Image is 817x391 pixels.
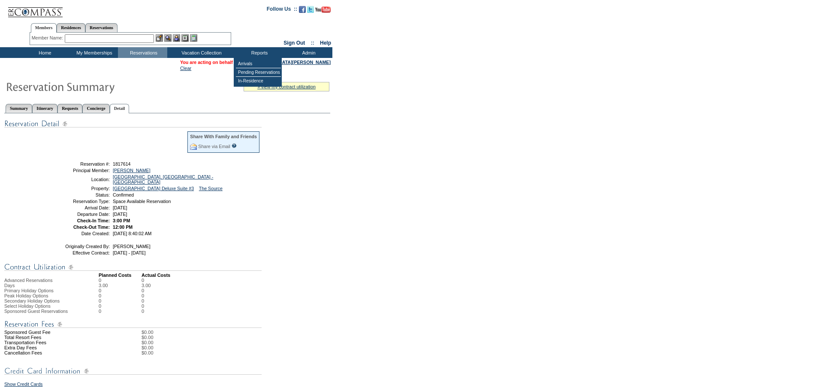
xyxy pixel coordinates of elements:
img: Follow us on Twitter [307,6,314,13]
span: [DATE] 8:40:02 AM [113,231,151,236]
td: 0 [99,288,142,293]
a: Residences [57,23,85,32]
a: Detail [110,104,130,113]
td: In-Residence [236,77,281,85]
a: Itinerary [32,104,57,113]
a: Subscribe to our YouTube Channel [315,9,331,14]
img: Reservation Detail [4,118,262,129]
td: 0 [99,278,142,283]
td: $0.00 [142,345,330,350]
td: Status: [48,192,110,197]
span: Advanced Reservations [4,278,53,283]
a: [GEOGRAPHIC_DATA] Deluxe Suite #3 [113,186,194,191]
td: Date Created: [48,231,110,236]
a: Help [320,40,331,46]
td: Follow Us :: [267,5,297,15]
a: Sign Out [283,40,305,46]
a: [GEOGRAPHIC_DATA], [GEOGRAPHIC_DATA] - [GEOGRAPHIC_DATA] [113,174,213,185]
img: Impersonate [173,34,180,42]
a: [PERSON_NAME] [113,168,151,173]
span: Space Available Reservation [113,199,171,204]
span: :: [311,40,314,46]
td: 0 [99,303,142,309]
td: Planned Costs [99,273,142,278]
span: Select Holiday Options [4,303,51,309]
strong: Check-In Time: [77,218,110,223]
td: $0.00 [142,340,330,345]
img: View [164,34,172,42]
td: 0 [142,309,151,314]
td: 0 [142,298,151,303]
td: Reservation Type: [48,199,110,204]
span: Secondary Holiday Options [4,298,60,303]
a: The Source [199,186,223,191]
td: Arrivals [236,60,281,68]
a: Requests [57,104,82,113]
span: You are acting on behalf of: [180,60,331,65]
td: Principal Member: [48,168,110,173]
td: Departure Date: [48,212,110,217]
td: 0 [142,288,151,293]
td: Home [19,47,69,58]
td: Actual Costs [142,273,330,278]
td: 3.00 [99,283,142,288]
td: 0 [142,293,151,298]
span: 1817614 [113,161,131,167]
td: Transportation Fees [4,340,99,345]
img: Subscribe to our YouTube Channel [315,6,331,13]
span: Primary Holiday Options [4,288,54,293]
td: Originally Created By: [48,244,110,249]
td: Pending Reservations [236,68,281,77]
a: Summary [6,104,32,113]
a: Reservations [85,23,118,32]
td: Reports [234,47,283,58]
td: Property: [48,186,110,191]
a: [DEMOGRAPHIC_DATA][PERSON_NAME] [240,60,331,65]
a: Show Credit Cards [4,382,42,387]
a: Become our fan on Facebook [299,9,306,14]
img: Credit Card Information [4,366,262,376]
a: Members [31,23,57,33]
td: $0.00 [142,330,330,335]
span: [DATE] [113,205,127,210]
span: Confirmed [113,192,134,197]
td: 0 [99,309,142,314]
span: [DATE] - [DATE] [113,250,146,255]
td: Vacation Collection [167,47,234,58]
td: 0 [142,278,151,283]
td: 3.00 [142,283,151,288]
img: Contract Utilization [4,262,262,273]
a: Clear [180,66,191,71]
td: Extra Day Fees [4,345,99,350]
img: b_calculator.gif [190,34,197,42]
td: 0 [142,303,151,309]
td: Reservations [118,47,167,58]
span: [PERSON_NAME] [113,244,151,249]
span: 12:00 PM [113,224,133,230]
td: Arrival Date: [48,205,110,210]
img: b_edit.gif [156,34,163,42]
td: My Memberships [69,47,118,58]
a: Share via Email [198,144,230,149]
span: 3:00 PM [113,218,130,223]
img: Reservation Fees [4,319,262,330]
span: [DATE] [113,212,127,217]
span: Sponsored Guest Reservations [4,309,68,314]
input: What is this? [232,143,237,148]
span: Days [4,283,15,288]
img: Become our fan on Facebook [299,6,306,13]
img: Reservaton Summary [6,78,177,95]
a: Concierge [82,104,109,113]
td: Effective Contract: [48,250,110,255]
a: » view my contract utilization [257,84,316,89]
td: $0.00 [142,335,330,340]
div: Share With Family and Friends [190,134,257,139]
td: $0.00 [142,350,330,355]
td: Location: [48,174,110,185]
div: Member Name: [32,34,65,42]
td: Total Resort Fees [4,335,99,340]
td: 0 [99,293,142,298]
td: Reservation #: [48,161,110,167]
span: Peak Holiday Options [4,293,48,298]
td: Sponsored Guest Fee [4,330,99,335]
